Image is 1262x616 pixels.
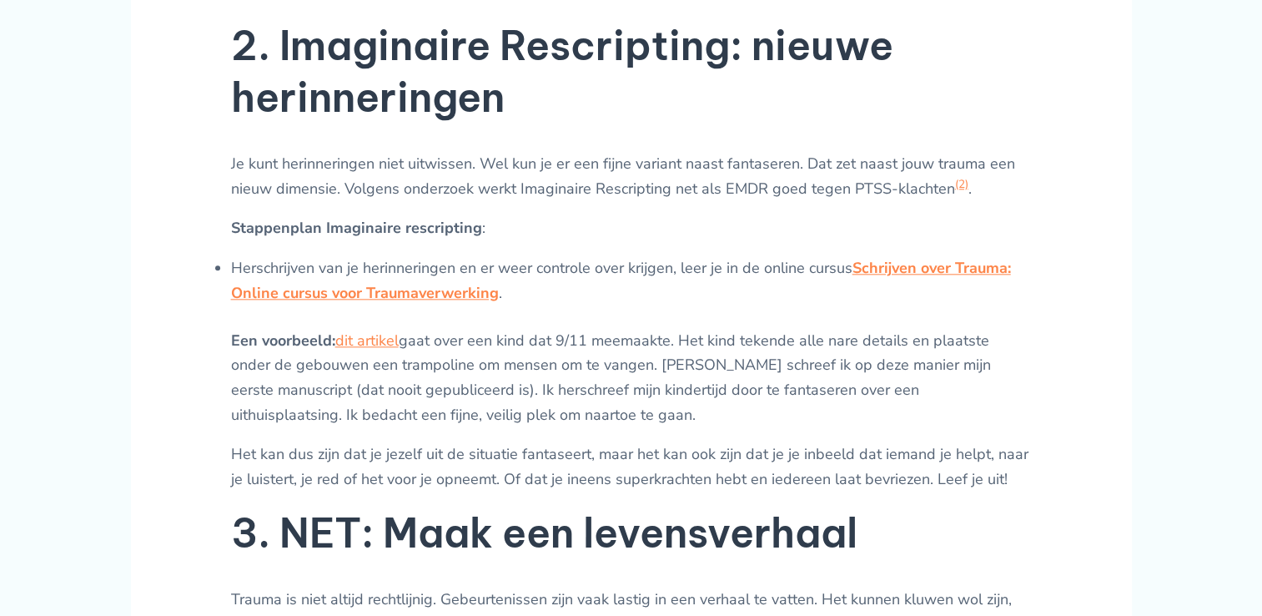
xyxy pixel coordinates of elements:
[231,258,1011,303] a: Schrijven over Trauma: Online cursus voor Traumaverwerking
[231,20,1032,124] h2: 2. Imaginaire Rescripting: nieuwe herinneringen
[231,442,1032,492] p: Het kan dus zijn dat je jezelf uit de situatie fantaseert, maar het kan ook zijn dat je je inbeel...
[231,331,335,351] strong: Een voorbeeld:
[231,256,1032,305] li: Herschrijven van je herinneringen en er weer controle over krijgen, leer je in de online cursus .
[231,329,1032,428] p: gaat over een kind dat 9/11 meemaakte. Het kind tekende alle nare details en plaatste onder de ge...
[231,218,482,238] strong: Stappenplan Imaginaire rescripting
[955,176,968,192] a: (2)
[231,152,1032,201] p: Je kunt herinneringen niet uitwissen. Wel kun je er een fijne variant naast fantaseren. Dat zet n...
[231,507,1032,559] h2: 3. NET: Maak een levensverhaal
[335,331,399,351] a: dit artikel
[231,216,1032,241] p: :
